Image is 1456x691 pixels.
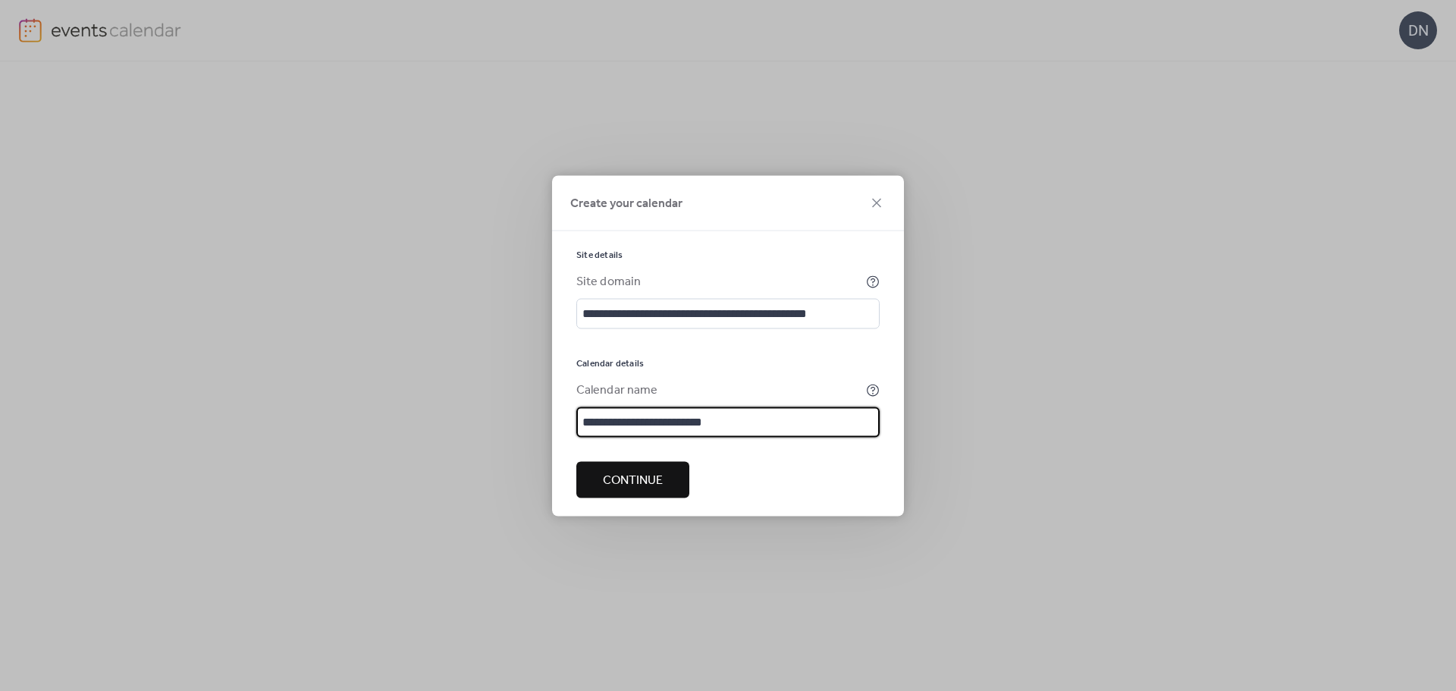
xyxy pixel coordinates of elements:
div: Calendar name [576,381,863,399]
span: Site details [576,249,623,261]
div: Site domain [576,272,863,291]
span: Continue [603,471,663,489]
span: Calendar details [576,357,644,369]
span: Create your calendar [570,194,682,212]
button: Continue [576,461,689,498]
